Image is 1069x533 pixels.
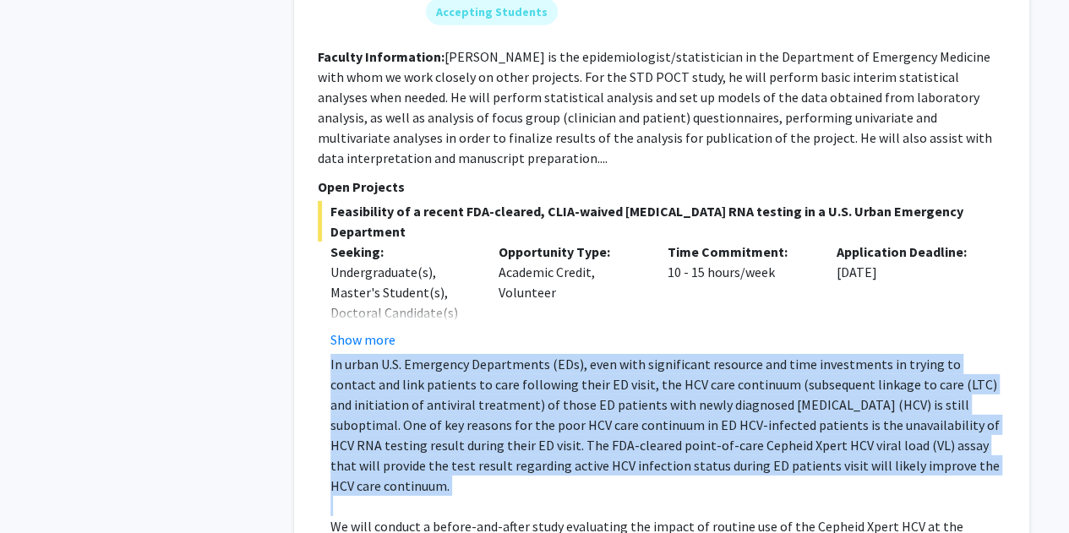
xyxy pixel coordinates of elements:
div: 10 - 15 hours/week [655,242,824,350]
b: Faculty Information: [318,48,445,65]
div: Academic Credit, Volunteer [486,242,655,350]
p: Opportunity Type: [499,242,642,262]
iframe: Chat [13,457,72,520]
span: Feasibility of a recent FDA-cleared, CLIA-waived [MEDICAL_DATA] RNA testing in a U.S. Urban Emerg... [318,201,1006,242]
div: Undergraduate(s), Master's Student(s), Doctoral Candidate(s) (PhD, MD, DMD, PharmD, etc.) [330,262,474,363]
p: Open Projects [318,177,1006,197]
p: Application Deadline: [837,242,980,262]
fg-read-more: [PERSON_NAME] is the epidemiologist/statistician in the Department of Emergency Medicine with who... [318,48,992,166]
button: Show more [330,329,395,350]
div: [DATE] [824,242,993,350]
p: In urban U.S. Emergency Departments (EDs), even with significant resource and time investments in... [330,354,1006,496]
p: Seeking: [330,242,474,262]
p: Time Commitment: [668,242,811,262]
